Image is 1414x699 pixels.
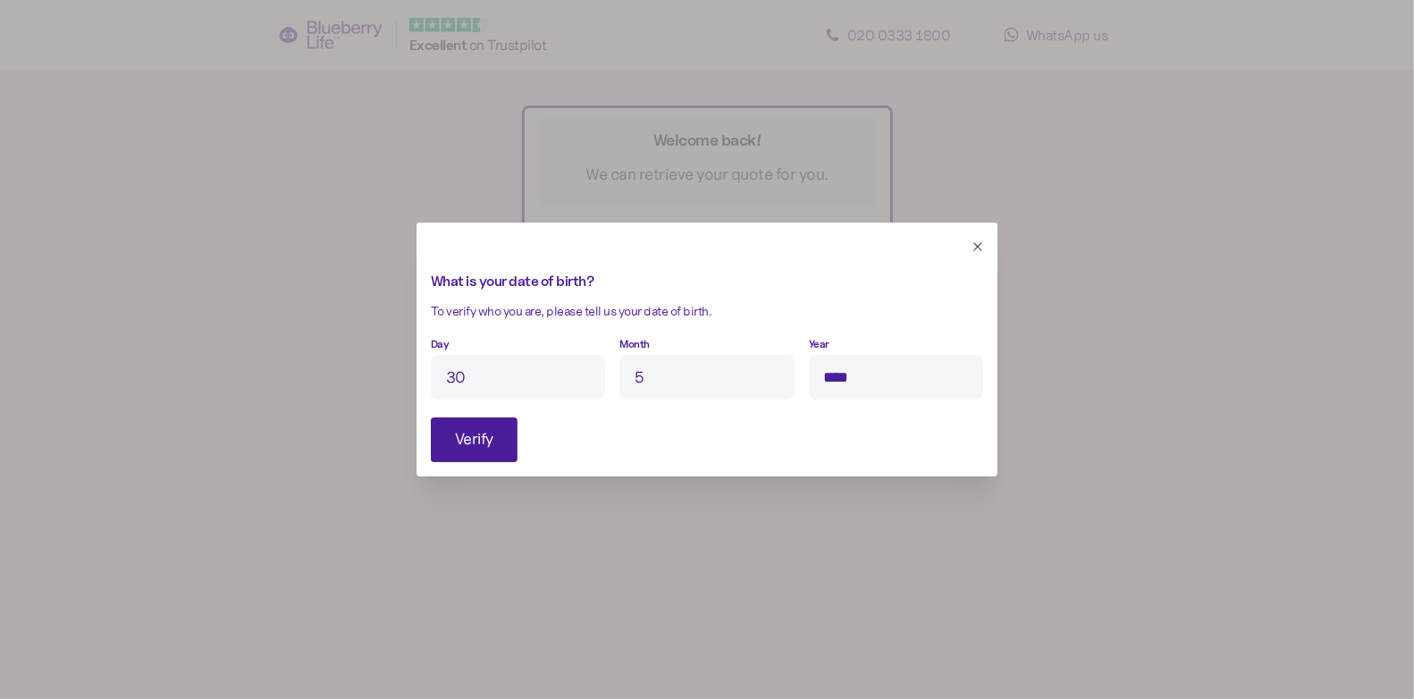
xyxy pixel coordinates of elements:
[455,418,493,461] span: Verify
[431,417,518,462] button: Verify
[619,336,650,353] label: Month
[431,271,983,293] div: What is your date of birth?
[431,302,983,322] div: To verify who you are, please tell us your date of birth.
[809,336,829,353] label: Year
[431,336,450,353] label: Day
